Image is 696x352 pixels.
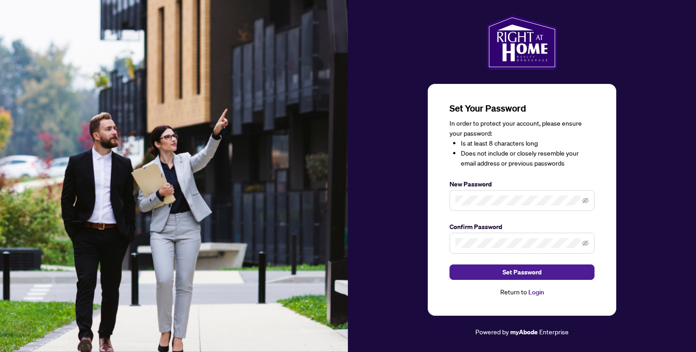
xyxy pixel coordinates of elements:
[449,287,594,298] div: Return to
[503,265,541,279] span: Set Password
[510,327,538,337] a: myAbode
[475,328,509,336] span: Powered by
[528,288,544,296] a: Login
[449,179,594,189] label: New Password
[582,197,589,204] span: eye-invisible
[582,240,589,246] span: eye-invisible
[461,148,594,168] li: Does not include or closely resemble your email address or previous passwords
[449,264,594,280] button: Set Password
[449,118,594,168] div: In order to protect your account, please ensure your password:
[487,15,557,69] img: ma-logo
[449,102,594,115] h3: Set Your Password
[449,222,594,232] label: Confirm Password
[461,138,594,148] li: Is at least 8 characters long
[539,328,569,336] span: Enterprise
